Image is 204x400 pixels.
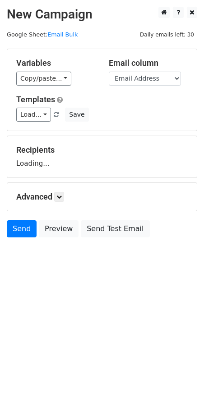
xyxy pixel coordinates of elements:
h5: Advanced [16,192,188,202]
button: Save [65,108,88,122]
a: Daily emails left: 30 [137,31,197,38]
a: Preview [39,220,79,237]
a: Templates [16,95,55,104]
h5: Recipients [16,145,188,155]
h5: Email column [109,58,188,68]
h5: Variables [16,58,95,68]
h2: New Campaign [7,7,197,22]
a: Copy/paste... [16,72,71,86]
a: Send [7,220,37,237]
a: Email Bulk [47,31,78,38]
small: Google Sheet: [7,31,78,38]
span: Daily emails left: 30 [137,30,197,40]
a: Send Test Email [81,220,149,237]
a: Load... [16,108,51,122]
div: Loading... [16,145,188,168]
